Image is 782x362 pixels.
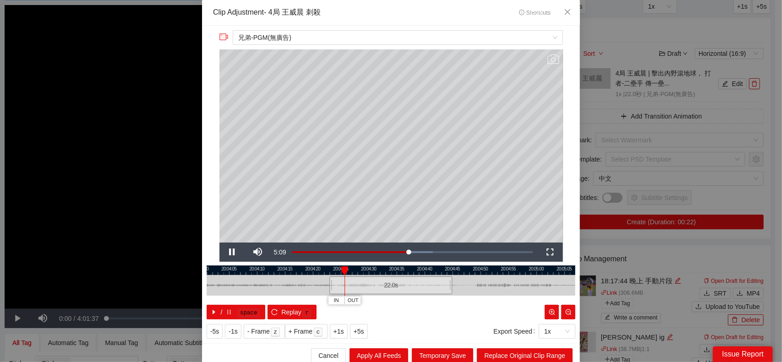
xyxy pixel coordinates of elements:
button: Pause [219,243,245,262]
span: Cancel [318,351,339,361]
span: IN [334,297,339,305]
button: reloadReplayr [268,305,317,319]
kbd: z [271,328,280,337]
span: -1s [229,326,237,336]
span: Shortcuts [519,10,551,16]
kbd: r [302,308,312,318]
button: + Framec [285,324,328,339]
span: +1s [334,326,344,336]
div: 22.0 s [329,276,452,294]
span: 兄弟-PGM(無廣告) [238,31,557,44]
span: Temporary Save [419,351,466,361]
label: Export Speed [493,324,539,339]
span: caret-right [211,309,217,316]
span: info-circle [519,10,525,16]
span: zoom-out [565,309,572,316]
span: - Frame [247,326,270,336]
span: Replay [281,307,301,317]
button: caret-right/pausespace [207,305,265,319]
span: pause [226,309,232,316]
span: zoom-in [549,309,555,316]
span: / [221,307,223,317]
span: reload [271,309,278,316]
button: zoom-in [545,305,559,319]
span: -5s [210,326,219,336]
button: +1s [330,324,348,339]
span: 5:09 [274,249,286,256]
span: +5s [354,326,364,336]
button: Mute [245,243,271,262]
span: Replace Original Clip Range [484,351,565,361]
span: + Frame [289,326,313,336]
button: Fullscreen [537,243,563,262]
button: -1s [225,324,241,339]
span: OUT [348,297,359,305]
div: Video Player [219,49,563,243]
span: video-camera [219,32,229,42]
button: -5s [207,324,223,339]
span: Apply All Feeds [357,351,401,361]
span: 1x [544,324,570,338]
div: Progress Bar [292,251,533,253]
div: Issue Report [713,346,773,362]
button: - Framez [244,324,285,339]
button: IN [328,296,345,305]
button: +5s [350,324,368,339]
kbd: space [237,308,260,318]
kbd: c [314,328,323,337]
button: zoom-out [561,305,575,319]
button: OUT [345,296,361,305]
span: close [564,8,571,16]
div: Clip Adjustment - 4局 王威晨 刺殺 [213,7,321,18]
